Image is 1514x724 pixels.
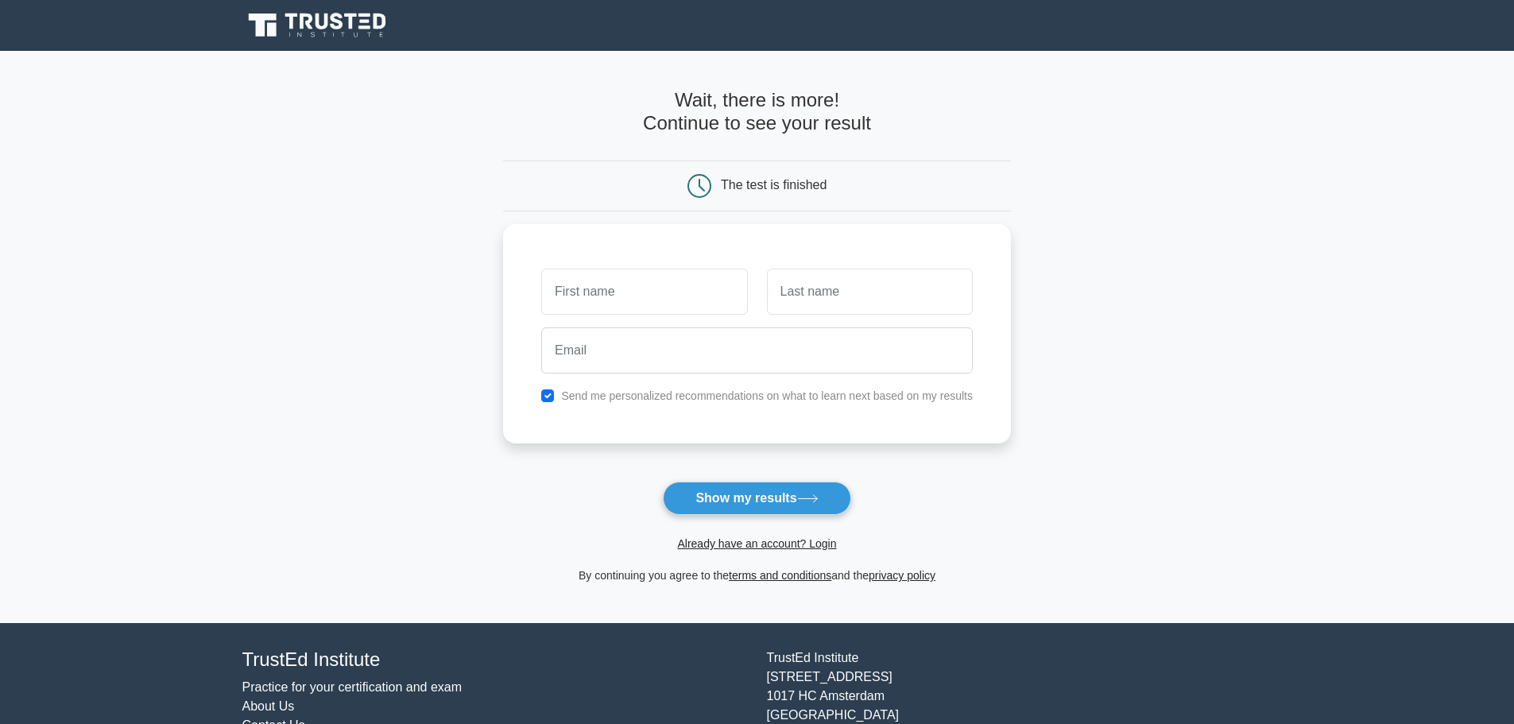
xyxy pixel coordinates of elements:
button: Show my results [663,482,850,515]
input: Last name [767,269,973,315]
input: First name [541,269,747,315]
label: Send me personalized recommendations on what to learn next based on my results [561,389,973,402]
a: privacy policy [869,569,935,582]
input: Email [541,327,973,374]
a: About Us [242,699,295,713]
h4: TrustEd Institute [242,649,748,672]
h4: Wait, there is more! Continue to see your result [503,89,1011,135]
a: Practice for your certification and exam [242,680,463,694]
div: The test is finished [721,178,827,192]
a: Already have an account? Login [677,537,836,550]
a: terms and conditions [729,569,831,582]
div: By continuing you agree to the and the [494,566,1020,585]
